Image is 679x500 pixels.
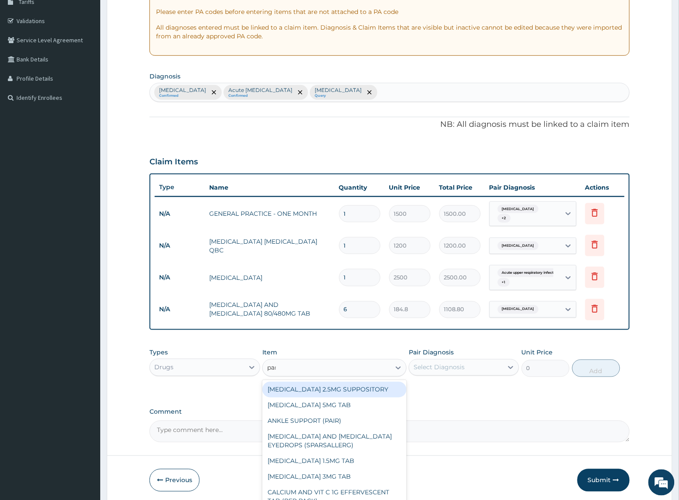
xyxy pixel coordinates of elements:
[315,87,362,94] p: [MEDICAL_DATA]
[51,110,120,198] span: We're online!
[156,7,623,16] p: Please enter PA codes before entering items that are not attached to a PA code
[4,238,166,269] textarea: Type your message and hit 'Enter'
[155,179,205,195] th: Type
[45,49,146,60] div: Chat with us now
[435,179,485,196] th: Total Price
[409,348,454,357] label: Pair Diagnosis
[262,469,406,485] div: [MEDICAL_DATA] 3MG TAB
[159,87,206,94] p: [MEDICAL_DATA]
[205,269,335,286] td: [MEDICAL_DATA]
[156,23,623,41] p: All diagnoses entered must be linked to a claim item. Diagnosis & Claim Items that are visible bu...
[210,88,218,96] span: remove selection option
[149,157,198,167] h3: Claim Items
[149,119,630,130] p: NB: All diagnosis must be linked to a claim item
[228,94,292,98] small: Confirmed
[16,44,35,65] img: d_794563401_company_1708531726252_794563401
[205,205,335,222] td: GENERAL PRACTICE - ONE MONTH
[414,363,465,372] div: Select Diagnosis
[149,469,200,492] button: Previous
[498,205,539,214] span: [MEDICAL_DATA]
[498,214,511,223] span: + 2
[296,88,304,96] span: remove selection option
[485,179,581,196] th: Pair Diagnosis
[577,469,630,492] button: Submit
[262,453,406,469] div: [MEDICAL_DATA] 1.5MG TAB
[581,179,625,196] th: Actions
[155,206,205,222] td: N/A
[262,348,277,357] label: Item
[159,94,206,98] small: Confirmed
[498,305,539,314] span: [MEDICAL_DATA]
[228,87,292,94] p: Acute [MEDICAL_DATA]
[366,88,373,96] span: remove selection option
[205,179,335,196] th: Name
[143,4,164,25] div: Minimize live chat window
[335,179,385,196] th: Quantity
[155,302,205,318] td: N/A
[522,348,553,357] label: Unit Price
[498,269,561,277] span: Acute upper respiratory infect...
[572,360,620,377] button: Add
[262,413,406,429] div: ANKLE SUPPORT (PAIR)
[262,398,406,413] div: [MEDICAL_DATA] 5MG TAB
[155,269,205,286] td: N/A
[315,94,362,98] small: Query
[205,233,335,259] td: [MEDICAL_DATA] [MEDICAL_DATA] QBC
[155,238,205,254] td: N/A
[149,349,168,357] label: Types
[149,408,630,416] label: Comment
[498,278,510,287] span: + 1
[262,429,406,453] div: [MEDICAL_DATA] AND [MEDICAL_DATA] EYEDROPS (SPARSALLERG)
[154,363,173,372] div: Drugs
[149,72,180,81] label: Diagnosis
[262,382,406,398] div: [MEDICAL_DATA] 2.5MG SUPPOSITORY
[205,296,335,323] td: [MEDICAL_DATA] AND [MEDICAL_DATA] 80/480MG TAB
[385,179,435,196] th: Unit Price
[498,241,539,250] span: [MEDICAL_DATA]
